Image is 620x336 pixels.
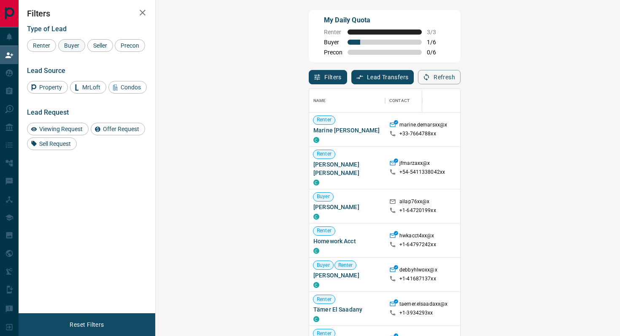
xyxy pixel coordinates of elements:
[58,39,85,52] div: Buyer
[61,42,82,49] span: Buyer
[36,140,74,147] span: Sell Request
[313,271,381,280] span: [PERSON_NAME]
[36,84,65,91] span: Property
[399,309,433,317] p: +1- 3934293xx
[27,25,67,33] span: Type of Lead
[313,262,333,269] span: Buyer
[427,29,445,35] span: 3 / 3
[313,237,381,245] span: Homework Acct
[27,108,69,116] span: Lead Request
[313,203,381,211] span: [PERSON_NAME]
[399,121,447,130] p: marine.demarsxx@x
[90,42,110,49] span: Seller
[115,39,145,52] div: Precon
[324,39,342,46] span: Buyer
[399,198,429,207] p: ailap76xx@x
[313,305,381,314] span: Tämer El Saadany
[399,232,434,241] p: hwkacct4xx@x
[27,8,147,19] h2: Filters
[399,275,436,282] p: +1- 41687137xx
[324,15,445,25] p: My Daily Quota
[79,84,103,91] span: MrLoft
[324,29,342,35] span: Renter
[36,126,86,132] span: Viewing Request
[399,160,430,169] p: jfmarzaxx@x
[313,160,381,177] span: [PERSON_NAME] [PERSON_NAME]
[399,266,437,275] p: debbyhlwoxx@x
[27,123,89,135] div: Viewing Request
[313,126,381,134] span: Marine [PERSON_NAME]
[399,207,436,214] p: +1- 64720199xx
[118,42,142,49] span: Precon
[313,116,335,124] span: Renter
[399,169,445,176] p: +54- 5411338042xx
[418,70,461,84] button: Refresh
[351,70,414,84] button: Lead Transfers
[389,89,410,113] div: Contact
[70,81,106,94] div: MrLoft
[313,296,335,303] span: Renter
[100,126,142,132] span: Offer Request
[27,81,68,94] div: Property
[309,70,347,84] button: Filters
[313,282,319,288] div: condos.ca
[87,39,113,52] div: Seller
[427,39,445,46] span: 1 / 6
[30,42,53,49] span: Renter
[313,227,335,234] span: Renter
[64,317,109,332] button: Reset Filters
[313,89,326,113] div: Name
[313,180,319,185] div: condos.ca
[27,137,77,150] div: Sell Request
[385,89,453,113] div: Contact
[399,130,436,137] p: +33- 7664788xx
[108,81,147,94] div: Condos
[324,49,342,56] span: Precon
[399,301,447,309] p: taemer.elsaadaxx@x
[309,89,385,113] div: Name
[427,49,445,56] span: 0 / 6
[313,316,319,322] div: condos.ca
[313,151,335,158] span: Renter
[313,214,319,220] div: condos.ca
[399,241,436,248] p: +1- 64797242xx
[313,248,319,254] div: condos.ca
[27,67,65,75] span: Lead Source
[27,39,56,52] div: Renter
[91,123,145,135] div: Offer Request
[335,262,356,269] span: Renter
[118,84,144,91] span: Condos
[313,137,319,143] div: condos.ca
[313,193,333,200] span: Buyer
